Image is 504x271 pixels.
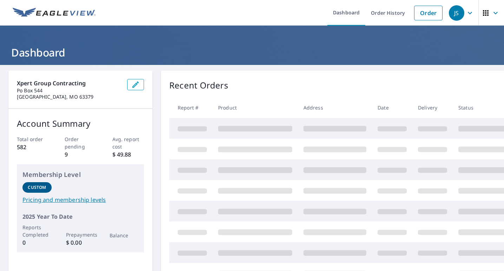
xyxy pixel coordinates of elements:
th: Date [372,97,412,118]
p: Prepayments [66,231,95,238]
p: $ 0.00 [66,238,95,247]
p: [GEOGRAPHIC_DATA], MO 63379 [17,94,122,100]
p: Custom [28,184,46,191]
p: Membership Level [22,170,138,179]
th: Product [212,97,298,118]
img: EV Logo [13,8,96,18]
p: Recent Orders [169,79,228,92]
p: Total order [17,135,49,143]
p: Order pending [65,135,97,150]
th: Report # [169,97,212,118]
p: 2025 Year To Date [22,212,138,221]
th: Address [298,97,372,118]
p: $ 49.88 [112,150,144,159]
a: Pricing and membership levels [22,196,138,204]
a: Order [414,6,443,20]
p: Po Box 544 [17,87,122,94]
p: 582 [17,143,49,151]
p: Reports Completed [22,224,52,238]
p: Account Summary [17,117,144,130]
p: 0 [22,238,52,247]
p: 9 [65,150,97,159]
p: Xpert Group Contracting [17,79,122,87]
p: Avg. report cost [112,135,144,150]
p: Balance [110,232,139,239]
th: Delivery [412,97,453,118]
h1: Dashboard [8,45,496,60]
div: JS [449,5,464,21]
